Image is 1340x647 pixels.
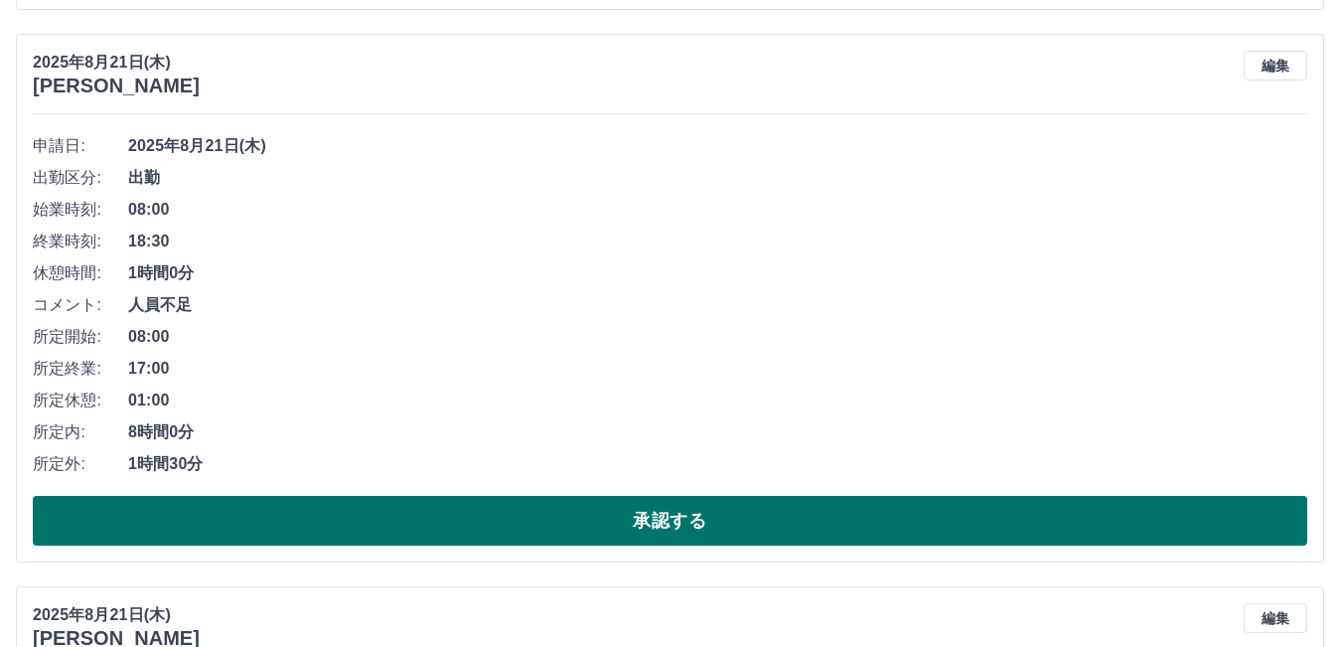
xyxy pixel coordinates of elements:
[128,166,1307,190] span: 出勤
[128,357,1307,381] span: 17:00
[128,452,1307,476] span: 1時間30分
[33,198,128,222] span: 始業時刻:
[128,198,1307,222] span: 08:00
[128,293,1307,317] span: 人員不足
[128,261,1307,285] span: 1時間0分
[33,230,128,253] span: 終業時刻:
[128,325,1307,349] span: 08:00
[1244,51,1307,81] button: 編集
[33,261,128,285] span: 休憩時間:
[1244,603,1307,633] button: 編集
[33,325,128,349] span: 所定開始:
[128,230,1307,253] span: 18:30
[33,166,128,190] span: 出勤区分:
[33,75,200,97] h3: [PERSON_NAME]
[33,420,128,444] span: 所定内:
[33,51,200,75] p: 2025年8月21日(木)
[128,389,1307,412] span: 01:00
[33,134,128,158] span: 申請日:
[33,603,200,627] p: 2025年8月21日(木)
[33,293,128,317] span: コメント:
[33,389,128,412] span: 所定休憩:
[128,420,1307,444] span: 8時間0分
[33,357,128,381] span: 所定終業:
[33,496,1307,546] button: 承認する
[128,134,1307,158] span: 2025年8月21日(木)
[33,452,128,476] span: 所定外:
